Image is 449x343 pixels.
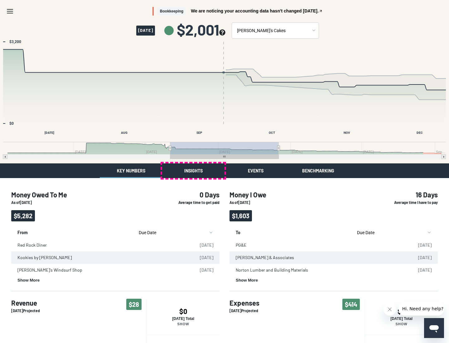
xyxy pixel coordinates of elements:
button: Show More [236,278,258,283]
text: SEP [196,131,202,134]
span: $2,001 [177,22,225,37]
span: Bookkeeping [157,7,186,16]
button: $0[DATE] TotalShow [147,299,220,335]
td: [DATE] [403,264,438,276]
h4: $0 [147,307,220,315]
h4: 16 Days [370,191,438,199]
p: [DATE] Total [147,316,220,321]
p: As of [DATE] [11,200,142,205]
p: As of [DATE] [229,200,360,205]
text: [DATE] [45,131,54,134]
text: NOV [344,131,350,134]
p: To [236,226,348,236]
td: [PERSON_NAME]'s Windsurf Shop [11,264,185,276]
p: [DATE] Projected [229,308,259,313]
text: OCT [269,131,275,134]
td: [DATE] [185,239,220,251]
h4: Money I Owe [229,191,360,199]
text: $3,200 [9,40,21,44]
iframe: Message from company [398,302,444,316]
span: We are noticing your accounting data hasn't changed [DATE]. [191,9,319,13]
text: DEC [417,131,423,134]
button: Events [224,163,287,178]
td: [DATE] [403,239,438,251]
span: $1,603 [229,210,252,221]
td: Kookies by [PERSON_NAME] [11,251,185,264]
button: BookkeepingWe are noticing your accounting data hasn't changed [DATE]. [152,7,323,16]
button: Key Numbers [100,163,162,178]
button: sort by [136,226,213,239]
iframe: Close message [384,303,396,316]
h4: Expenses [229,299,259,307]
td: [PERSON_NAME] & Associates [229,251,403,264]
span: $28 [126,299,142,310]
p: Average time I have to pay [370,200,438,205]
td: [DATE] [403,251,438,264]
svg: Menu [6,7,14,15]
button: see more about your cashflow projection [219,29,225,36]
td: Red Rock Diner [11,239,185,251]
p: Show [365,322,438,326]
h4: Revenue [11,299,40,307]
iframe: Button to launch messaging window [424,318,444,338]
button: Show More [17,278,40,283]
h4: $0 [365,307,438,315]
td: [DATE] [185,251,220,264]
button: Insights [162,163,224,178]
td: [DATE] [185,264,220,276]
p: [DATE] Total [365,316,438,321]
span: [DATE] [136,26,155,36]
button: Benchmarking [287,163,349,178]
td: PG&E [229,239,403,251]
span: $5,282 [11,210,35,221]
button: $0[DATE] TotalShow [365,299,438,335]
button: sort by [355,226,432,239]
p: Show [147,322,220,326]
span: $414 [342,299,360,310]
td: Norton Lumber and Building Materials [229,264,403,276]
h4: Money Owed To Me [11,191,142,199]
text: AUG [121,131,128,134]
p: From [17,226,130,236]
text: $0 [9,121,14,126]
h4: 0 Days [152,191,220,199]
p: Average time to get paid [152,200,220,205]
text: Sep… [436,150,446,154]
p: [DATE] Projected [11,308,40,313]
